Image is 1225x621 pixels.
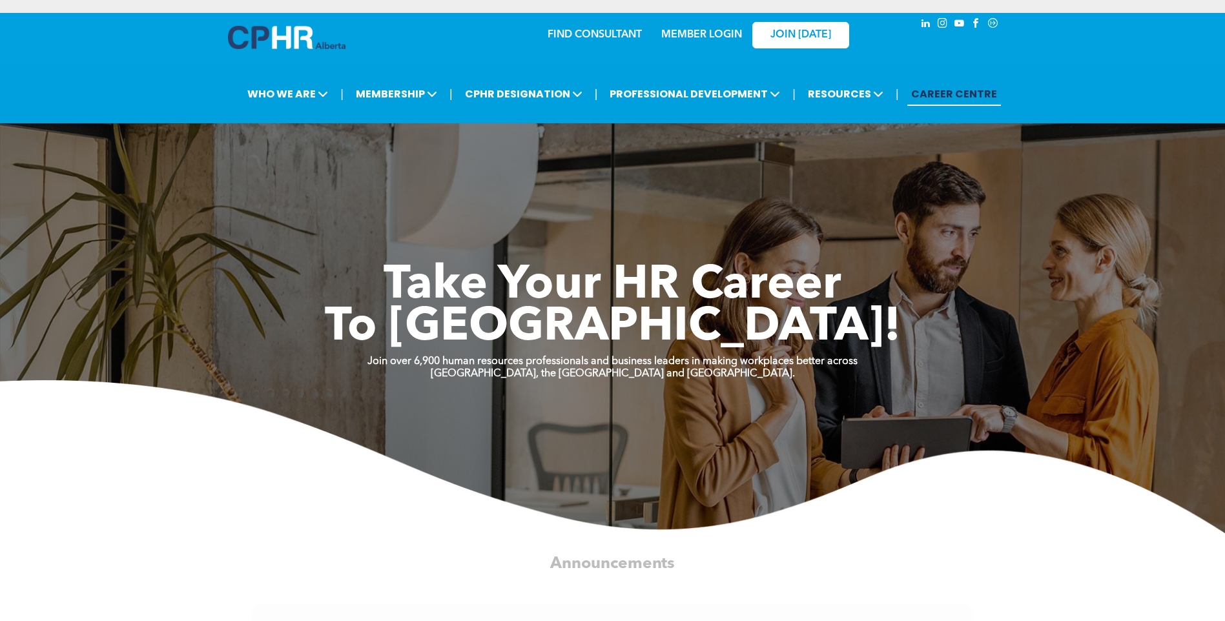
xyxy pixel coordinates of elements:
[431,369,795,379] strong: [GEOGRAPHIC_DATA], the [GEOGRAPHIC_DATA] and [GEOGRAPHIC_DATA].
[792,81,796,107] li: |
[449,81,453,107] li: |
[548,30,642,40] a: FIND CONSULTANT
[936,16,950,34] a: instagram
[986,16,1000,34] a: Social network
[606,82,784,106] span: PROFESSIONAL DEVELOPMENT
[770,29,831,41] span: JOIN [DATE]
[340,81,344,107] li: |
[661,30,742,40] a: MEMBER LOGIN
[461,82,586,106] span: CPHR DESIGNATION
[228,26,345,49] img: A blue and white logo for cp alberta
[352,82,441,106] span: MEMBERSHIP
[752,22,849,48] a: JOIN [DATE]
[384,263,841,309] span: Take Your HR Career
[325,305,901,351] span: To [GEOGRAPHIC_DATA]!
[919,16,933,34] a: linkedin
[969,16,983,34] a: facebook
[907,82,1001,106] a: CAREER CENTRE
[550,556,675,572] span: Announcements
[896,81,899,107] li: |
[952,16,967,34] a: youtube
[595,81,598,107] li: |
[804,82,887,106] span: RESOURCES
[367,356,858,367] strong: Join over 6,900 human resources professionals and business leaders in making workplaces better ac...
[243,82,332,106] span: WHO WE ARE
